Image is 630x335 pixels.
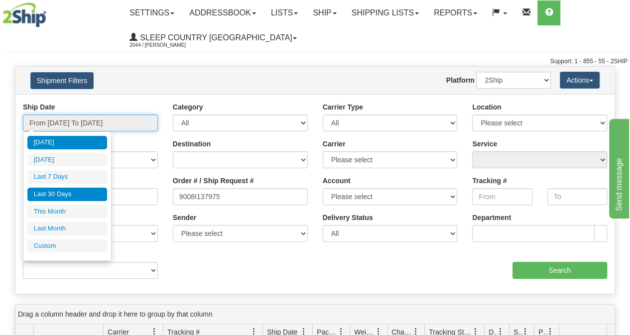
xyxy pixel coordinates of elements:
img: logo2044.jpg [2,2,46,27]
li: Last Month [27,222,107,235]
li: This Month [27,205,107,219]
label: Platform [446,75,475,85]
div: Support: 1 - 855 - 55 - 2SHIP [2,57,628,66]
label: Category [173,102,203,112]
label: Department [472,213,511,223]
li: [DATE] [27,136,107,149]
a: Lists [263,0,305,25]
label: Ship Date [23,102,55,112]
label: Carrier [323,139,346,149]
a: Ship [305,0,344,25]
li: Last 7 Days [27,170,107,184]
label: Account [323,176,351,186]
label: Tracking # [472,176,506,186]
li: Last 30 Days [27,188,107,201]
input: From [472,188,532,205]
label: Carrier Type [323,102,363,112]
a: Reports [426,0,485,25]
label: Sender [173,213,196,223]
a: Shipping lists [344,0,426,25]
div: grid grouping header [15,305,615,324]
a: Sleep Country [GEOGRAPHIC_DATA] 2044 / [PERSON_NAME] [122,25,304,50]
span: 2044 / [PERSON_NAME] [129,40,204,50]
input: To [547,188,607,205]
button: Shipment Filters [30,72,94,89]
button: Actions [560,72,600,89]
label: Service [472,139,497,149]
label: Delivery Status [323,213,373,223]
div: Send message [7,6,92,18]
li: Custom [27,239,107,253]
label: Destination [173,139,211,149]
span: Sleep Country [GEOGRAPHIC_DATA] [137,33,292,42]
label: Order # / Ship Request # [173,176,254,186]
label: Location [472,102,501,112]
input: Search [512,262,608,279]
li: [DATE] [27,153,107,167]
a: Settings [122,0,182,25]
iframe: chat widget [607,116,629,218]
a: Addressbook [182,0,263,25]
